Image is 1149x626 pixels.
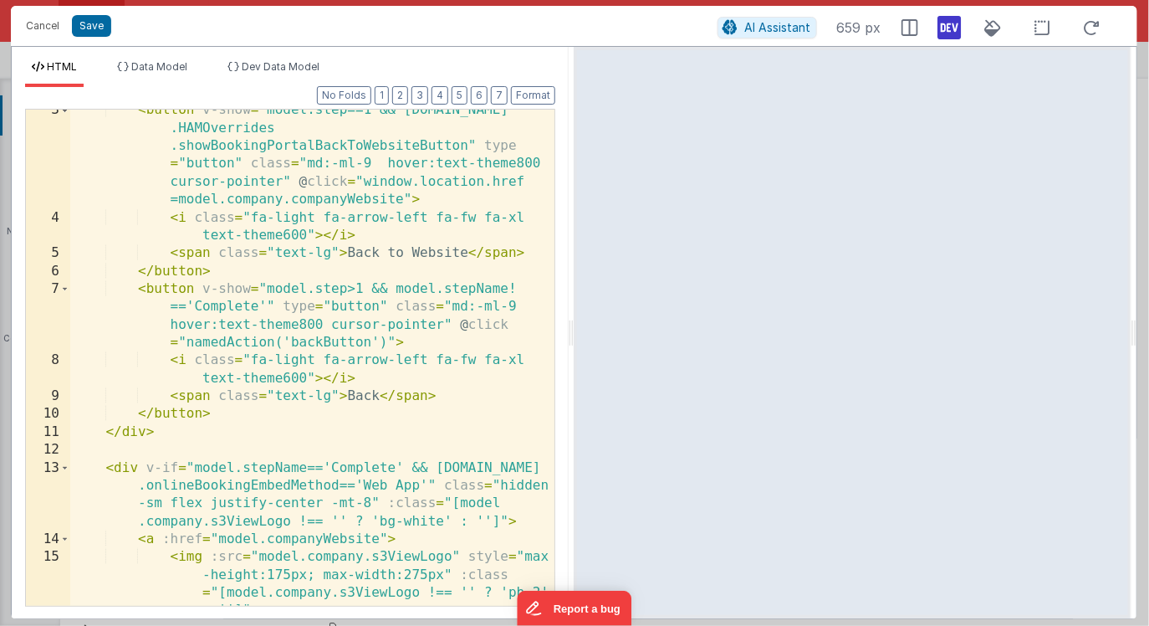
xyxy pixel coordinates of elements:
[72,15,111,37] button: Save
[131,60,187,73] span: Data Model
[837,18,881,38] span: 659 px
[432,86,448,105] button: 4
[26,263,70,280] div: 6
[26,405,70,423] div: 10
[26,548,70,619] div: 15
[717,17,817,38] button: AI Assistant
[26,244,70,262] div: 5
[26,441,70,459] div: 12
[26,101,70,208] div: 3
[491,86,508,105] button: 7
[511,86,555,105] button: Format
[518,591,632,626] iframe: Marker.io feedback button
[242,60,319,73] span: Dev Data Model
[26,280,70,351] div: 7
[26,459,70,531] div: 13
[47,60,77,73] span: HTML
[26,351,70,387] div: 8
[317,86,371,105] button: No Folds
[26,387,70,405] div: 9
[392,86,408,105] button: 2
[471,86,488,105] button: 6
[375,86,389,105] button: 1
[411,86,428,105] button: 3
[452,86,467,105] button: 5
[18,14,68,38] button: Cancel
[26,423,70,441] div: 11
[745,20,811,34] span: AI Assistant
[26,531,70,548] div: 14
[26,209,70,245] div: 4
